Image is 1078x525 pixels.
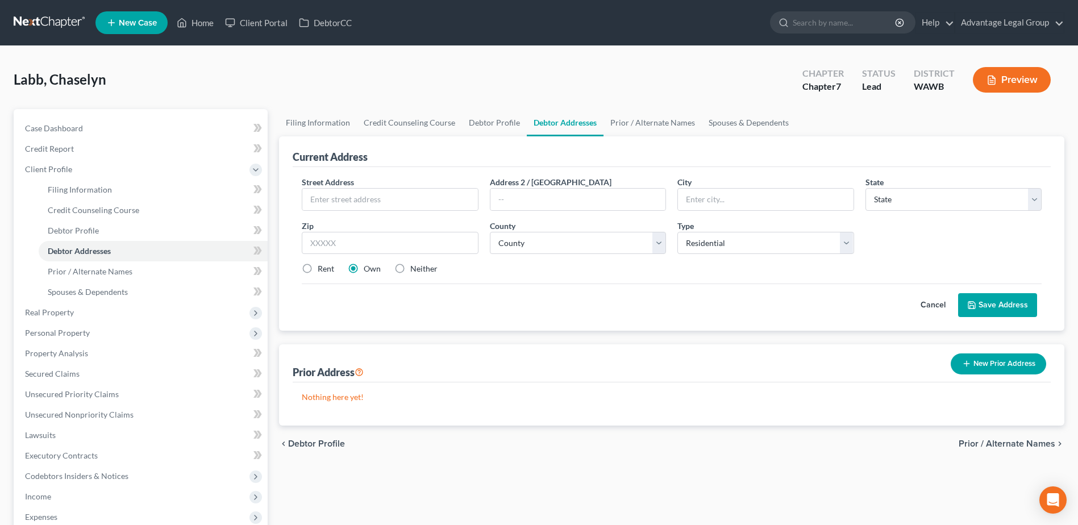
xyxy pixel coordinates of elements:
i: chevron_left [279,439,288,448]
span: Debtor Addresses [48,246,111,256]
a: Lawsuits [16,425,268,445]
span: Debtor Profile [48,226,99,235]
div: Chapter [802,80,844,93]
div: Lead [862,80,896,93]
label: Neither [410,263,438,274]
span: Property Analysis [25,348,88,358]
button: Prior / Alternate Names chevron_right [959,439,1064,448]
span: Personal Property [25,328,90,338]
button: Preview [973,67,1051,93]
div: Status [862,67,896,80]
span: Executory Contracts [25,451,98,460]
div: Prior Address [293,365,364,379]
input: Search by name... [793,12,897,33]
span: New Case [119,19,157,27]
span: Filing Information [48,185,112,194]
a: Credit Counseling Course [39,200,268,220]
span: Prior / Alternate Names [959,439,1055,448]
a: Spouses & Dependents [39,282,268,302]
a: Debtor Profile [462,109,527,136]
a: Help [916,13,954,33]
a: Case Dashboard [16,118,268,139]
span: Zip [302,221,314,231]
span: Credit Report [25,144,74,153]
span: Income [25,491,51,501]
a: Home [171,13,219,33]
span: Prior / Alternate Names [48,266,132,276]
input: XXXXX [302,232,478,255]
span: Credit Counseling Course [48,205,139,215]
label: Type [677,220,694,232]
div: WAWB [914,80,955,93]
a: Prior / Alternate Names [39,261,268,282]
span: Case Dashboard [25,123,83,133]
span: Debtor Profile [288,439,345,448]
button: chevron_left Debtor Profile [279,439,345,448]
a: DebtorCC [293,13,357,33]
span: Lawsuits [25,430,56,440]
a: Prior / Alternate Names [603,109,702,136]
label: Own [364,263,381,274]
a: Filing Information [279,109,357,136]
span: Codebtors Insiders & Notices [25,471,128,481]
a: Debtor Addresses [527,109,603,136]
span: Unsecured Priority Claims [25,389,119,399]
div: Current Address [293,150,368,164]
span: Client Profile [25,164,72,174]
span: Street Address [302,177,354,187]
p: Nothing here yet! [302,391,1042,403]
label: Rent [318,263,334,274]
a: Unsecured Nonpriority Claims [16,405,268,425]
a: Credit Report [16,139,268,159]
span: Secured Claims [25,369,80,378]
button: New Prior Address [951,353,1046,374]
button: Save Address [958,293,1037,317]
div: Chapter [802,67,844,80]
a: Credit Counseling Course [357,109,462,136]
a: Advantage Legal Group [955,13,1064,33]
label: Address 2 / [GEOGRAPHIC_DATA] [490,176,611,188]
a: Filing Information [39,180,268,200]
span: State [865,177,884,187]
a: Secured Claims [16,364,268,384]
a: Executory Contracts [16,445,268,466]
input: Enter city... [678,189,853,210]
a: Spouses & Dependents [702,109,796,136]
input: Enter street address [302,189,477,210]
span: Real Property [25,307,74,317]
div: Open Intercom Messenger [1039,486,1067,514]
i: chevron_right [1055,439,1064,448]
a: Property Analysis [16,343,268,364]
span: Expenses [25,512,57,522]
span: Spouses & Dependents [48,287,128,297]
span: City [677,177,692,187]
button: Cancel [908,294,958,316]
a: Unsecured Priority Claims [16,384,268,405]
a: Client Portal [219,13,293,33]
input: -- [490,189,665,210]
span: County [490,221,515,231]
span: Unsecured Nonpriority Claims [25,410,134,419]
span: 7 [836,81,841,91]
span: Labb, Chaselyn [14,71,106,88]
div: District [914,67,955,80]
a: Debtor Addresses [39,241,268,261]
a: Debtor Profile [39,220,268,241]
